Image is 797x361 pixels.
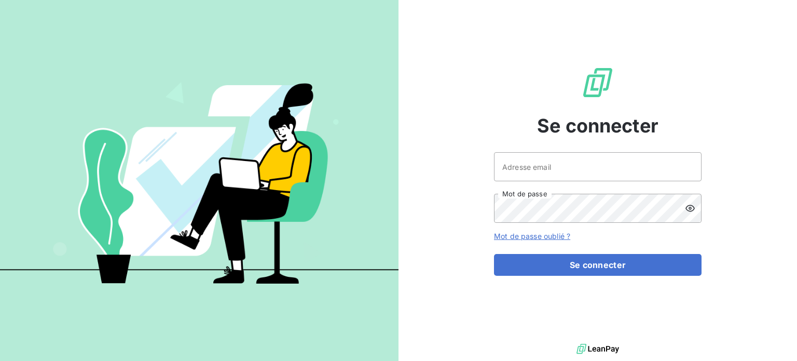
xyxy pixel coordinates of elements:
[494,152,702,181] input: placeholder
[581,66,614,99] img: Logo LeanPay
[576,341,619,357] img: logo
[494,232,570,240] a: Mot de passe oublié ?
[494,254,702,276] button: Se connecter
[537,112,658,140] span: Se connecter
